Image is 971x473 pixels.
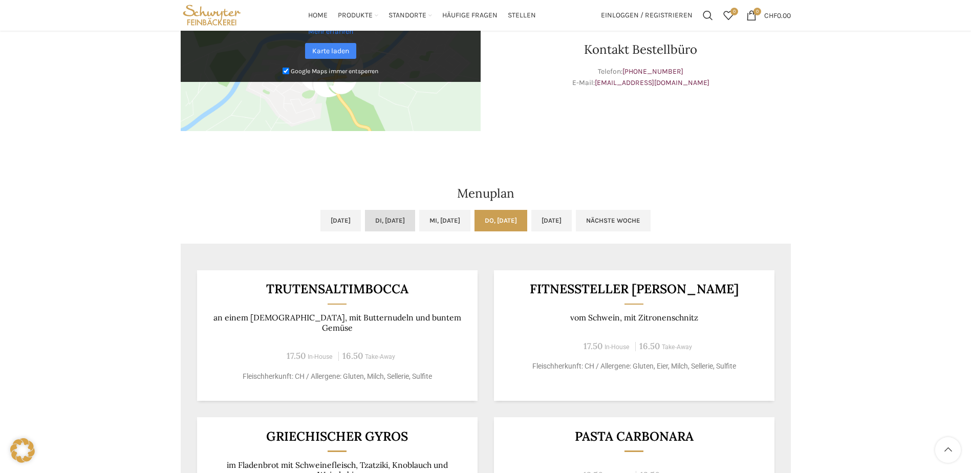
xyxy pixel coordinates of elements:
[474,210,527,231] a: Do, [DATE]
[639,340,660,352] span: 16.50
[531,210,572,231] a: [DATE]
[576,210,651,231] a: Nächste Woche
[338,5,378,26] a: Produkte
[935,437,961,463] a: Scroll to top button
[209,371,465,382] p: Fleischherkunft: CH / Allergene: Gluten, Milch, Sellerie, Sulfite
[506,283,762,295] h3: Fitnessteller [PERSON_NAME]
[181,10,244,19] a: Site logo
[291,68,378,75] small: Google Maps immer entsperren
[342,350,363,361] span: 16.50
[209,283,465,295] h3: Trutensaltimbocca
[506,430,762,443] h3: Pasta Carbonara
[442,5,498,26] a: Häufige Fragen
[308,27,353,36] a: Mehr erfahren
[389,5,432,26] a: Standorte
[508,5,536,26] a: Stellen
[308,11,328,20] span: Home
[718,5,739,26] div: Meine Wunschliste
[442,11,498,20] span: Häufige Fragen
[718,5,739,26] a: 0
[419,210,470,231] a: Mi, [DATE]
[506,313,762,322] p: vom Schwein, mit Zitronenschnitz
[209,430,465,443] h3: Griechischer Gyros
[308,353,333,360] span: In-House
[491,44,791,56] h2: Kontakt Bestellbüro
[287,350,306,361] span: 17.50
[305,43,356,59] a: Karte laden
[248,5,595,26] div: Main navigation
[601,12,693,19] span: Einloggen / Registrieren
[308,5,328,26] a: Home
[491,66,791,89] p: Telefon: E-Mail:
[283,68,289,74] input: Google Maps immer entsperren
[764,11,791,19] bdi: 0.00
[764,11,777,19] span: CHF
[595,78,709,87] a: [EMAIL_ADDRESS][DOMAIN_NAME]
[662,343,692,351] span: Take-Away
[320,210,361,231] a: [DATE]
[622,23,683,32] a: [PHONE_NUMBER]
[209,313,465,333] p: an einem [DEMOGRAPHIC_DATA], mit Butternudeln und buntem Gemüse
[365,210,415,231] a: Di, [DATE]
[741,5,796,26] a: 0 CHF0.00
[622,67,683,76] a: [PHONE_NUMBER]
[596,5,698,26] a: Einloggen / Registrieren
[365,353,395,360] span: Take-Away
[753,8,761,15] span: 0
[389,11,426,20] span: Standorte
[508,11,536,20] span: Stellen
[605,343,630,351] span: In-House
[338,11,373,20] span: Produkte
[506,361,762,372] p: Fleischherkunft: CH / Allergene: Gluten, Eier, Milch, Sellerie, Sulfite
[730,8,738,15] span: 0
[698,5,718,26] a: Suchen
[584,340,602,352] span: 17.50
[181,187,791,200] h2: Menuplan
